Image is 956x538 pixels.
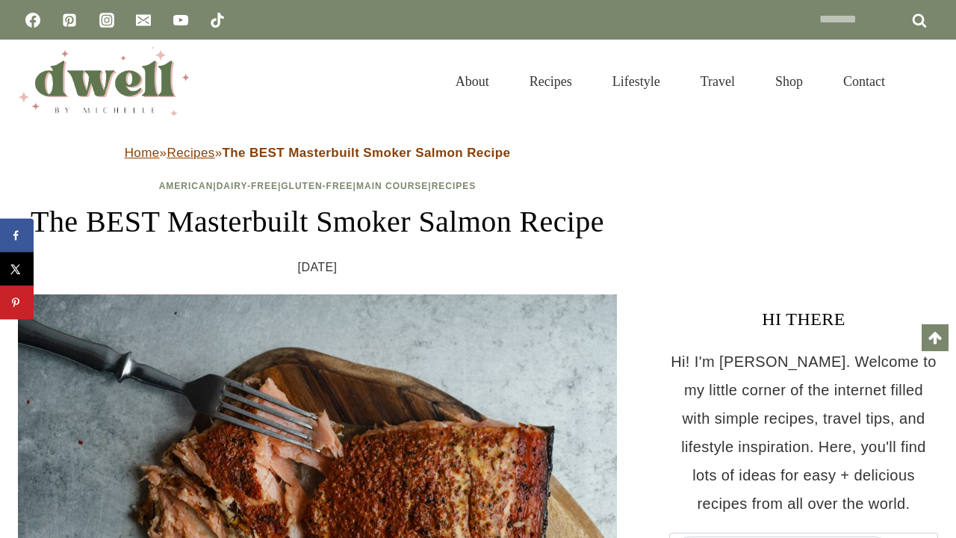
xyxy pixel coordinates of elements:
button: View Search Form [913,69,938,94]
a: Travel [680,55,755,108]
p: Hi! I'm [PERSON_NAME]. Welcome to my little corner of the internet filled with simple recipes, tr... [669,347,938,518]
a: About [435,55,509,108]
a: Recipes [432,181,477,191]
a: Lifestyle [592,55,680,108]
a: Recipes [509,55,592,108]
nav: Primary Navigation [435,55,905,108]
a: American [159,181,214,191]
a: Instagram [92,5,122,35]
h1: The BEST Masterbuilt Smoker Salmon Recipe [18,200,617,244]
a: Shop [755,55,823,108]
a: Home [125,146,160,160]
a: TikTok [202,5,232,35]
a: Scroll to top [922,324,949,351]
a: Main Course [356,181,428,191]
a: Contact [823,55,905,108]
a: Gluten-Free [281,181,353,191]
a: Recipes [167,146,214,160]
time: [DATE] [298,256,338,279]
strong: The BEST Masterbuilt Smoker Salmon Recipe [223,146,511,160]
a: Email [128,5,158,35]
a: Facebook [18,5,48,35]
a: Dairy-Free [217,181,278,191]
img: DWELL by michelle [18,47,190,116]
span: | | | | [159,181,477,191]
h3: HI THERE [669,306,938,333]
span: » » [125,146,511,160]
a: Pinterest [55,5,84,35]
a: YouTube [166,5,196,35]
